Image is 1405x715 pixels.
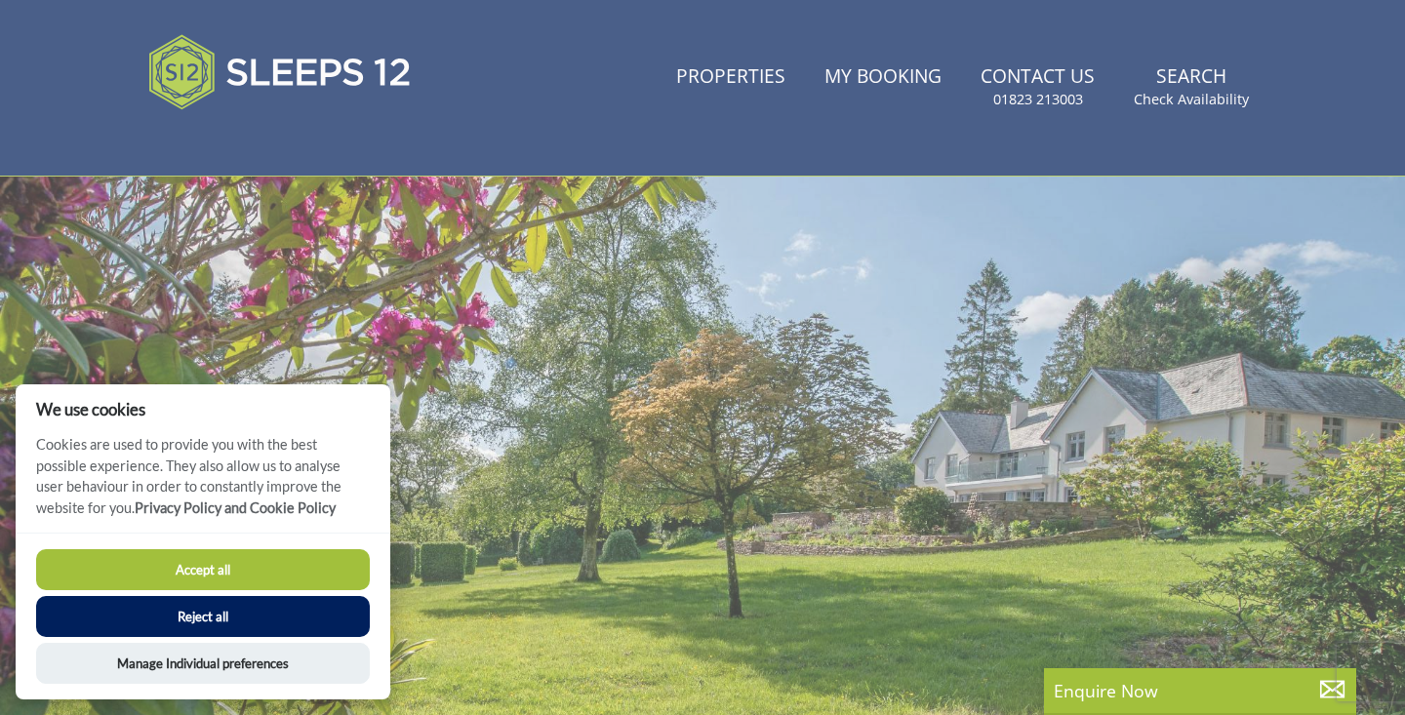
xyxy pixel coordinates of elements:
[1134,90,1249,109] small: Check Availability
[1126,56,1257,119] a: SearchCheck Availability
[16,434,390,533] p: Cookies are used to provide you with the best possible experience. They also allow us to analyse ...
[16,400,390,418] h2: We use cookies
[36,596,370,637] button: Reject all
[1054,678,1346,703] p: Enquire Now
[139,133,343,149] iframe: Customer reviews powered by Trustpilot
[817,56,949,99] a: My Booking
[148,23,412,121] img: Sleeps 12
[973,56,1103,119] a: Contact Us01823 213003
[36,549,370,590] button: Accept all
[135,499,336,516] a: Privacy Policy and Cookie Policy
[36,643,370,684] button: Manage Individual preferences
[668,56,793,99] a: Properties
[993,90,1083,109] small: 01823 213003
